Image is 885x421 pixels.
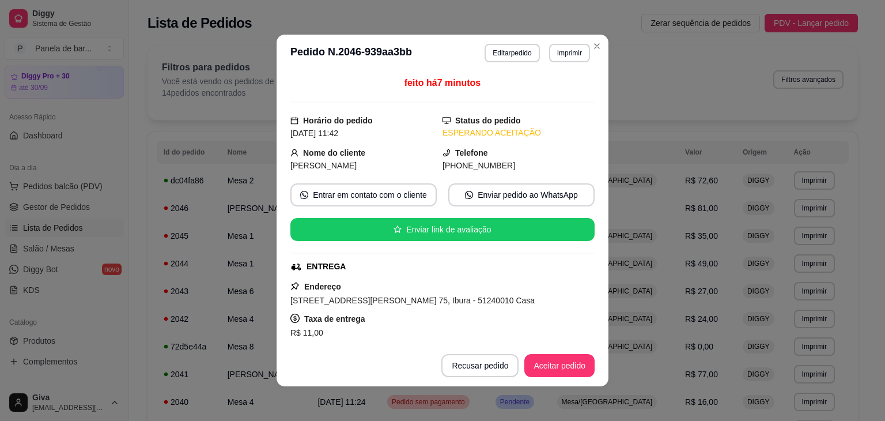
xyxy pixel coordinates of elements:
[403,340,482,363] button: Copiar Endereço
[304,282,341,291] strong: Endereço
[290,161,357,170] span: [PERSON_NAME]
[290,116,298,125] span: calendar
[448,183,595,206] button: whats-appEnviar pedido ao WhatsApp
[290,129,338,138] span: [DATE] 11:42
[455,148,488,157] strong: Telefone
[304,314,365,324] strong: Taxa de entrega
[290,149,298,157] span: user
[588,37,606,55] button: Close
[442,161,515,170] span: [PHONE_NUMBER]
[441,354,519,377] button: Recusar pedido
[442,127,595,139] div: ESPERANDO ACEITAÇÃO
[442,149,451,157] span: phone
[455,116,521,125] strong: Status do pedido
[290,296,535,305] span: [STREET_ADDRESS][PERSON_NAME] 75, Ibura - 51240010 Casa
[549,44,590,62] button: Imprimir
[404,78,481,88] span: feito há 7 minutos
[290,218,595,241] button: starEnviar link de avaliação
[307,261,346,273] div: ENTREGA
[290,44,412,62] h3: Pedido N. 2046-939aa3bb
[290,314,300,323] span: dollar
[465,191,473,199] span: whats-app
[442,116,451,125] span: desktop
[303,116,373,125] strong: Horário do pedido
[290,328,323,337] span: R$ 11,00
[290,281,300,291] span: pushpin
[394,225,402,234] span: star
[290,183,437,206] button: whats-appEntrar em contato com o cliente
[524,354,595,377] button: Aceitar pedido
[300,191,308,199] span: whats-app
[303,148,365,157] strong: Nome do cliente
[485,44,539,62] button: Editarpedido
